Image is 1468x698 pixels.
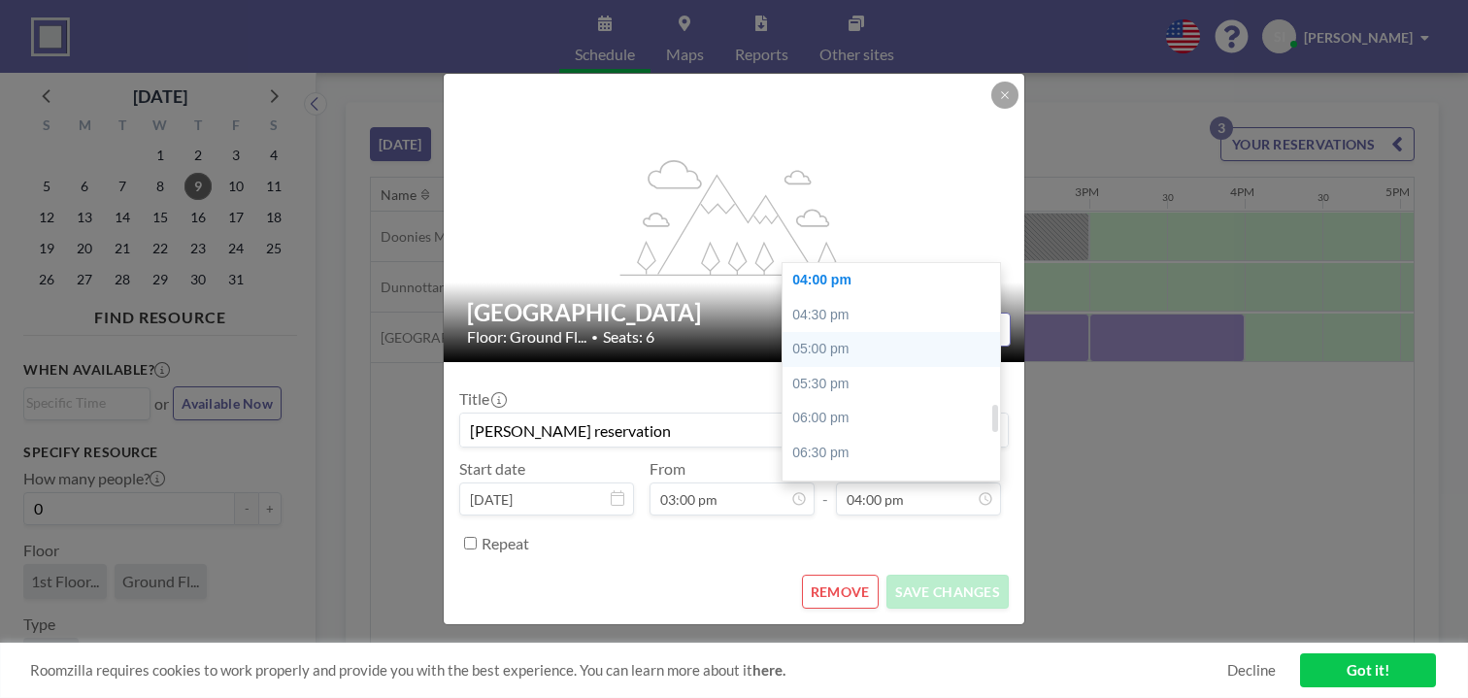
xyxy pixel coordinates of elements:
label: Start date [459,459,525,479]
label: From [650,459,685,479]
input: (No title) [460,414,1008,447]
span: Roomzilla requires cookies to work properly and provide you with the best experience. You can lea... [30,661,1227,680]
div: 04:30 pm [783,298,1010,333]
span: - [822,466,828,509]
span: Seats: 6 [603,327,654,347]
div: 06:00 pm [783,401,1010,436]
div: 05:00 pm [783,332,1010,367]
div: 07:00 pm [783,471,1010,506]
span: • [591,330,598,345]
label: Title [459,389,505,409]
a: here. [752,661,785,679]
a: Decline [1227,661,1276,680]
h2: [GEOGRAPHIC_DATA] [467,298,1003,327]
div: 06:30 pm [783,436,1010,471]
span: Floor: Ground Fl... [467,327,586,347]
a: Got it! [1300,653,1436,687]
div: 04:00 pm [783,263,1010,298]
div: 05:30 pm [783,367,1010,402]
button: REMOVE [802,575,879,609]
button: SAVE CHANGES [886,575,1009,609]
label: Repeat [482,534,529,553]
g: flex-grow: 1.2; [620,158,850,275]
